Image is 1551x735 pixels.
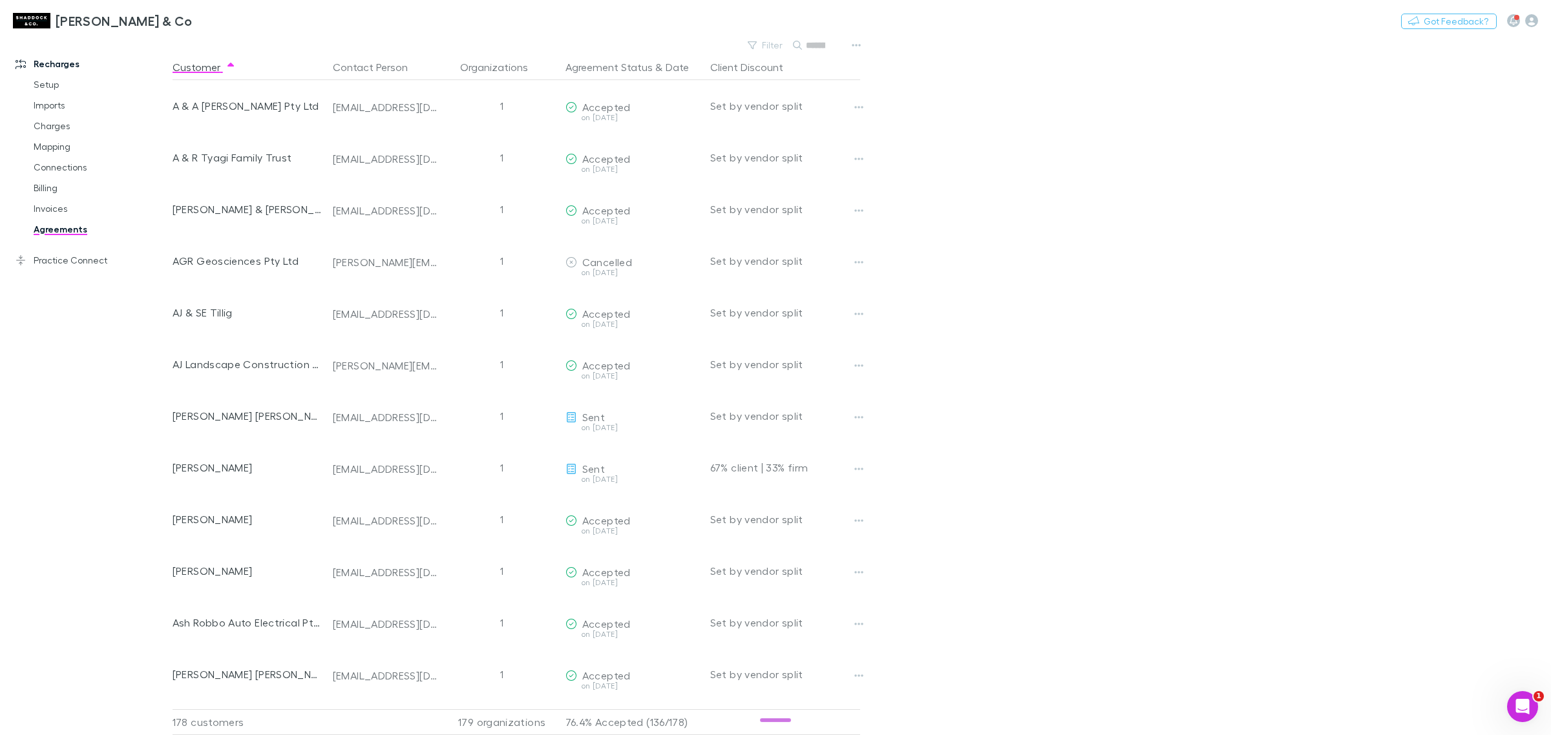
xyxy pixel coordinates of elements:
[565,630,700,638] div: on [DATE]
[565,579,700,586] div: on [DATE]
[565,54,700,80] div: &
[21,219,182,240] a: Agreements
[21,178,182,198] a: Billing
[333,204,439,217] div: [EMAIL_ADDRESS][DOMAIN_NAME]
[173,390,322,442] div: [PERSON_NAME] [PERSON_NAME]
[333,256,439,269] div: [PERSON_NAME][EMAIL_ADDRESS][DOMAIN_NAME]
[582,101,631,113] span: Accepted
[56,13,193,28] h3: [PERSON_NAME] & Co
[333,54,423,80] button: Contact Person
[582,359,631,371] span: Accepted
[173,54,236,80] button: Customer
[565,682,700,690] div: on [DATE]
[173,338,322,390] div: AJ Landscape Construction Pty Ltd
[582,256,632,268] span: Cancelled
[444,183,560,235] div: 1
[1401,14,1497,29] button: Got Feedback?
[565,54,653,80] button: Agreement Status
[565,114,700,121] div: on [DATE]
[21,157,182,178] a: Connections
[710,235,860,287] div: Set by vendor split
[444,132,560,183] div: 1
[444,597,560,648] div: 1
[582,204,631,216] span: Accepted
[741,37,790,53] button: Filter
[710,183,860,235] div: Set by vendor split
[173,287,322,338] div: AJ & SE Tillig
[460,54,543,80] button: Organizations
[173,597,322,648] div: Ash Robbo Auto Electrical Pty Ltd
[710,545,860,597] div: Set by vendor split
[710,390,860,442] div: Set by vendor split
[444,493,560,545] div: 1
[444,338,560,390] div: 1
[333,566,439,579] div: [EMAIL_ADDRESS][DOMAIN_NAME]
[333,514,439,527] div: [EMAIL_ADDRESS][DOMAIN_NAME]
[582,669,631,681] span: Accepted
[444,390,560,442] div: 1
[173,545,322,597] div: [PERSON_NAME]
[666,54,689,80] button: Date
[333,101,439,114] div: [EMAIL_ADDRESS][DOMAIN_NAME]
[565,475,700,483] div: on [DATE]
[565,217,700,225] div: on [DATE]
[565,320,700,328] div: on [DATE]
[333,462,439,475] div: [EMAIL_ADDRESS][DOMAIN_NAME]
[582,411,605,423] span: Sent
[582,152,631,165] span: Accepted
[21,198,182,219] a: Invoices
[444,235,560,287] div: 1
[1507,691,1538,722] iframe: Intercom live chat
[710,493,860,545] div: Set by vendor split
[21,74,182,95] a: Setup
[710,338,860,390] div: Set by vendor split
[333,152,439,165] div: [EMAIL_ADDRESS][DOMAIN_NAME]
[21,116,182,136] a: Charges
[5,5,200,36] a: [PERSON_NAME] & Co
[3,250,182,271] a: Practice Connect
[333,359,439,372] div: [PERSON_NAME][EMAIL_ADDRESS][DOMAIN_NAME][PERSON_NAME]
[333,307,439,320] div: [EMAIL_ADDRESS][DOMAIN_NAME]
[582,307,631,320] span: Accepted
[173,442,322,493] div: [PERSON_NAME]
[21,95,182,116] a: Imports
[710,442,860,493] div: 67% client | 33% firm
[565,424,700,431] div: on [DATE]
[173,648,322,700] div: [PERSON_NAME] [PERSON_NAME]
[582,462,605,475] span: Sent
[710,287,860,338] div: Set by vendor split
[710,80,860,132] div: Set by vendor split
[3,54,182,74] a: Recharges
[710,132,860,183] div: Set by vendor split
[565,372,700,380] div: on [DATE]
[565,269,700,276] div: on [DATE]
[565,165,700,173] div: on [DATE]
[582,514,631,526] span: Accepted
[333,411,439,424] div: [EMAIL_ADDRESS][DOMAIN_NAME]
[173,709,328,735] div: 178 customers
[173,183,322,235] div: [PERSON_NAME] & [PERSON_NAME]
[565,710,700,734] p: 76.4% Accepted (136/178)
[1534,691,1544,701] span: 1
[565,527,700,535] div: on [DATE]
[173,493,322,545] div: [PERSON_NAME]
[710,597,860,648] div: Set by vendor split
[582,617,631,630] span: Accepted
[444,545,560,597] div: 1
[710,54,799,80] button: Client Discount
[13,13,50,28] img: Shaddock & Co's Logo
[444,442,560,493] div: 1
[173,132,322,183] div: A & R Tyagi Family Trust
[333,617,439,630] div: [EMAIL_ADDRESS][DOMAIN_NAME]
[582,566,631,578] span: Accepted
[710,648,860,700] div: Set by vendor split
[333,669,439,682] div: [EMAIL_ADDRESS][DOMAIN_NAME]
[173,80,322,132] div: A & A [PERSON_NAME] Pty Ltd
[444,709,560,735] div: 179 organizations
[444,80,560,132] div: 1
[444,648,560,700] div: 1
[21,136,182,157] a: Mapping
[444,287,560,338] div: 1
[173,235,322,287] div: AGR Geosciences Pty Ltd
